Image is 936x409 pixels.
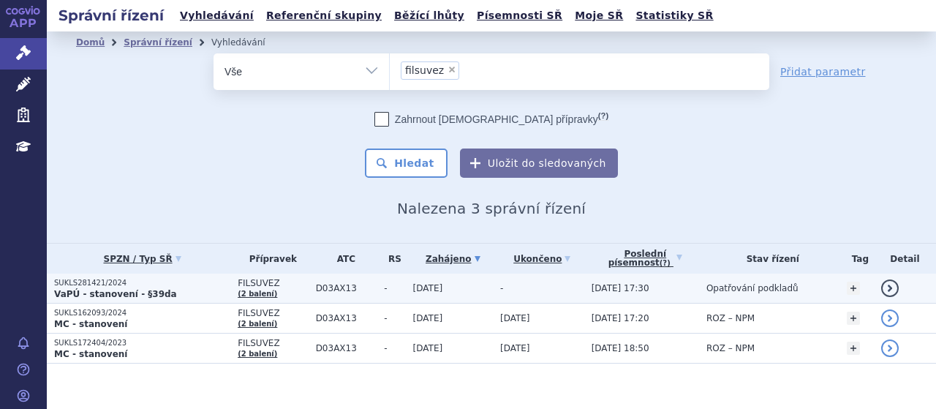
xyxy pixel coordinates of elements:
p: SUKLS162093/2024 [54,308,230,318]
span: × [448,65,456,74]
strong: MC - stanovení [54,319,127,329]
a: + [847,312,860,325]
span: Nalezena 3 správní řízení [397,200,586,217]
abbr: (?) [598,111,608,121]
span: - [500,283,503,293]
a: Referenční skupiny [262,6,386,26]
span: [DATE] [413,313,443,323]
span: D03AX13 [316,283,377,293]
abbr: (?) [660,259,671,268]
a: (2 balení) [238,350,277,358]
span: - [384,283,405,293]
p: SUKLS281421/2024 [54,278,230,288]
button: Hledat [365,149,448,178]
h2: Správní řízení [47,5,175,26]
input: filsuvez [464,61,472,79]
a: Poslednípísemnost(?) [592,244,699,274]
a: Správní řízení [124,37,192,48]
span: filsuvez [405,65,444,75]
th: RS [377,244,405,274]
strong: VaPÚ - stanovení - §39da [54,289,177,299]
th: ATC [309,244,377,274]
a: Přidat parametr [780,64,866,79]
a: Statistiky SŘ [631,6,717,26]
a: detail [881,309,899,327]
span: D03AX13 [316,313,377,323]
span: [DATE] 18:50 [592,343,649,353]
a: Ukončeno [500,249,584,269]
span: FILSUVEZ [238,338,309,348]
span: ROZ – NPM [706,313,755,323]
span: [DATE] [500,313,530,323]
strong: MC - stanovení [54,349,127,359]
a: Zahájeno [413,249,493,269]
span: [DATE] [413,283,443,293]
span: ROZ – NPM [706,343,755,353]
a: Vyhledávání [175,6,258,26]
a: detail [881,339,899,357]
a: SPZN / Typ SŘ [54,249,230,269]
a: detail [881,279,899,297]
a: Domů [76,37,105,48]
th: Detail [874,244,936,274]
th: Přípravek [230,244,309,274]
span: [DATE] 17:30 [592,283,649,293]
a: + [847,282,860,295]
p: SUKLS172404/2023 [54,338,230,348]
label: Zahrnout [DEMOGRAPHIC_DATA] přípravky [374,112,608,127]
th: Stav řízení [699,244,839,274]
a: (2 balení) [238,320,277,328]
span: Opatřování podkladů [706,283,799,293]
button: Uložit do sledovaných [460,149,618,178]
span: - [384,343,405,353]
span: FILSUVEZ [238,308,309,318]
span: D03AX13 [316,343,377,353]
a: (2 balení) [238,290,277,298]
th: Tag [839,244,874,274]
a: Písemnosti SŘ [472,6,567,26]
a: + [847,342,860,355]
a: Běžící lhůty [390,6,469,26]
span: [DATE] [413,343,443,353]
span: [DATE] [500,343,530,353]
a: Moje SŘ [570,6,627,26]
span: FILSUVEZ [238,278,309,288]
span: - [384,313,405,323]
span: [DATE] 17:20 [592,313,649,323]
li: Vyhledávání [211,31,284,53]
